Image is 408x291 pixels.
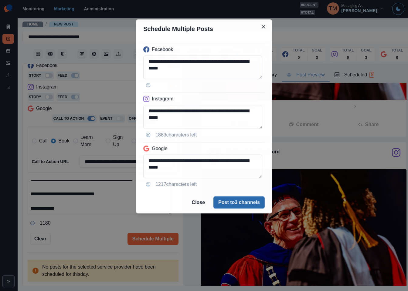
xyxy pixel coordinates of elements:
p: Facebook [152,46,173,53]
p: 1883 characters left [155,131,197,139]
button: Opens Emoji Picker [143,130,153,140]
button: Opens Emoji Picker [143,179,153,189]
p: Instagram [152,95,173,102]
button: Opens Emoji Picker [143,80,153,90]
p: Google [152,145,168,152]
button: Close [259,22,268,32]
header: Schedule Multiple Posts [136,19,272,38]
button: Post to3 channels [213,196,265,209]
button: Close [187,196,210,209]
p: 1217 characters left [155,181,197,188]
